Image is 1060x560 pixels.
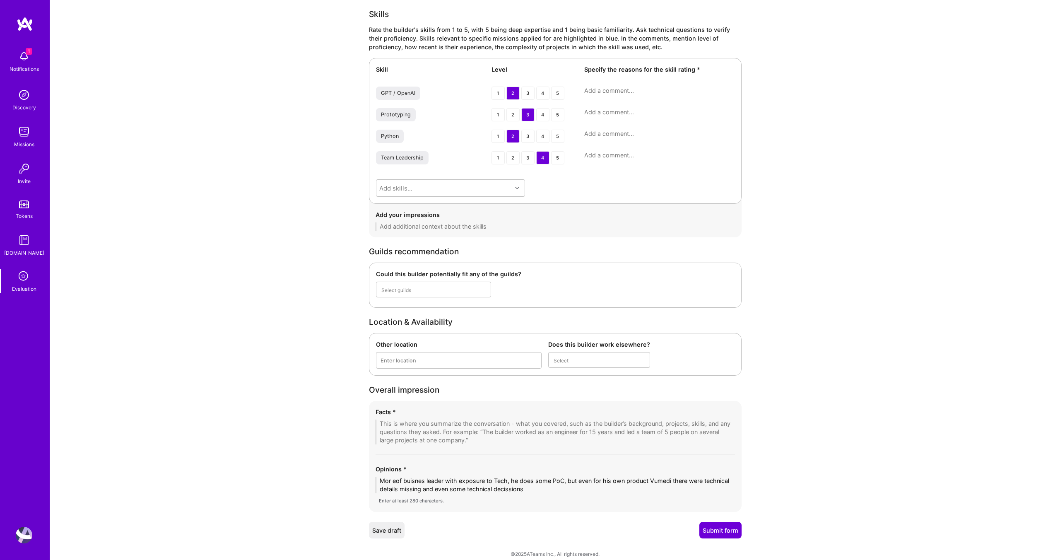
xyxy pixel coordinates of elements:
[536,87,549,100] div: 4
[16,48,32,65] img: bell
[376,465,735,473] div: Opinions *
[17,17,33,31] img: logo
[491,87,505,100] div: 1
[381,90,415,97] div: GPT / OpenAI
[521,108,535,121] div: 3
[10,65,39,73] div: Notifications
[584,65,735,74] div: Specify the reasons for the skill rating *
[369,25,742,51] div: Rate the builder's skills from 1 to 5, with 5 being deep expertise and 1 being basic familiarity....
[548,340,650,349] div: Does this builder work elsewhere?
[376,210,735,219] div: Add your impressions
[16,527,32,543] img: User Avatar
[521,87,535,100] div: 3
[536,108,549,121] div: 4
[521,151,535,164] div: 3
[18,177,31,186] div: Invite
[521,130,535,143] div: 3
[506,87,520,100] div: 2
[16,87,32,103] img: discovery
[506,130,520,143] div: 2
[16,269,32,285] i: icon SelectionTeam
[491,130,505,143] div: 1
[640,359,644,363] i: icon Chevron
[12,103,36,112] div: Discovery
[26,48,32,55] span: 1
[481,288,485,292] i: icon Chevron
[551,87,564,100] div: 5
[554,356,569,364] div: Select
[699,522,742,538] button: Submit form
[369,247,742,256] div: Guilds recommendation
[376,497,735,505] div: Enter at least 280 characters.
[376,477,735,493] textarea: Mor eof buisnes leader with exposure to Tech, he does some PoC, but even for his own product Vume...
[381,356,416,365] div: Enter location
[16,232,32,249] img: guide book
[381,285,411,294] div: Select guilds
[515,186,519,190] i: icon Chevron
[536,130,549,143] div: 4
[16,160,32,177] img: Invite
[376,270,491,278] div: Could this builder potentially fit any of the guilds?
[379,184,412,193] div: Add skills...
[551,151,564,164] div: 5
[16,123,32,140] img: teamwork
[381,111,411,118] div: Prototyping
[376,340,542,349] div: Other location
[381,133,399,140] div: Python
[491,65,574,74] div: Level
[491,108,505,121] div: 1
[14,140,34,149] div: Missions
[369,10,742,19] div: Skills
[16,212,33,220] div: Tokens
[506,108,520,121] div: 2
[491,151,505,164] div: 1
[19,200,29,208] img: tokens
[14,527,34,543] a: User Avatar
[551,130,564,143] div: 5
[4,249,44,257] div: [DOMAIN_NAME]
[376,408,735,416] div: Facts *
[551,108,564,121] div: 5
[369,522,405,538] button: Save draft
[506,151,520,164] div: 2
[376,65,482,74] div: Skill
[369,386,742,394] div: Overall impression
[536,151,549,164] div: 4
[369,318,742,326] div: Location & Availability
[381,154,424,161] div: Team Leadership
[12,285,36,293] div: Evaluation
